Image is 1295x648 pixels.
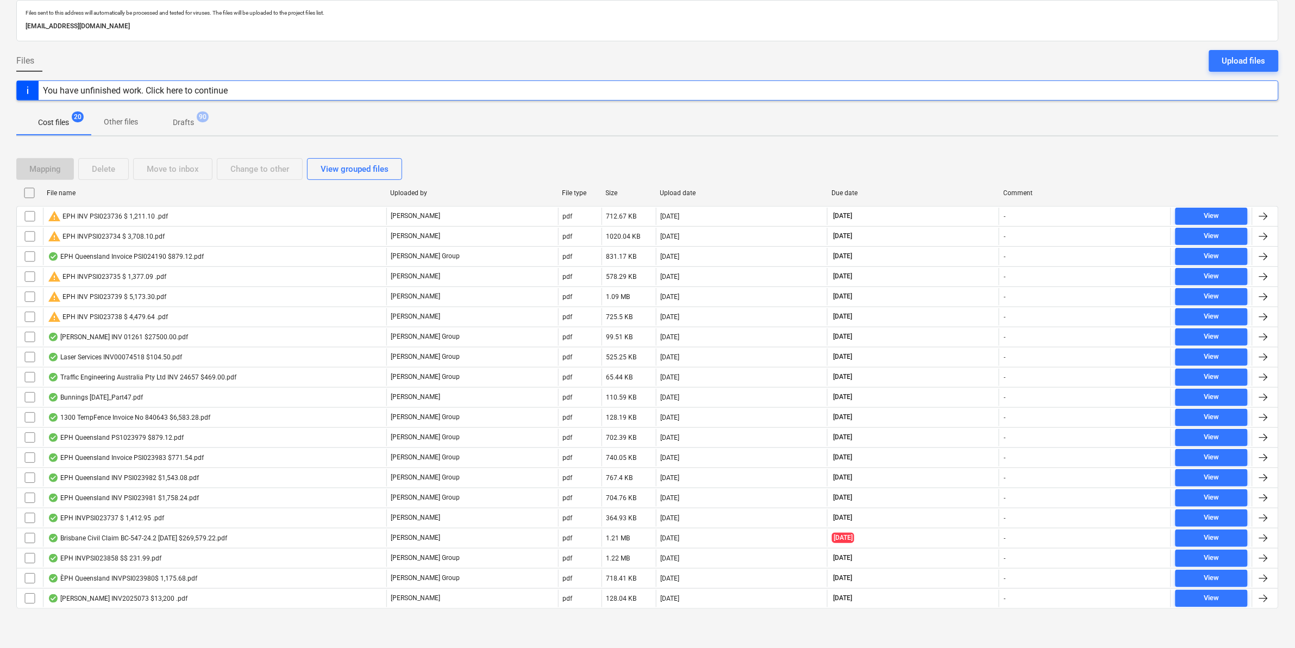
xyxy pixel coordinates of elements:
[1204,371,1219,383] div: View
[48,270,166,283] div: EPH INVPSI023735 $ 1,377.09 .pdf
[48,473,59,482] div: OCR finished
[832,553,853,563] span: [DATE]
[391,513,441,522] p: [PERSON_NAME]
[48,373,236,382] div: Traffic Engineering Australia Pty Ltd INV 24657 $469.00.pdf
[606,313,633,321] div: 725.5 KB
[48,252,204,261] div: EPH Queensland Invoice PSI024190 $879.12.pdf
[48,453,204,462] div: EPH Queensland Invoice PSI023983 $771.54.pdf
[1175,429,1248,446] button: View
[391,413,460,422] p: [PERSON_NAME] Group
[1204,230,1219,242] div: View
[48,290,61,303] span: warning
[1175,308,1248,326] button: View
[563,534,573,542] div: pdf
[48,514,164,522] div: EPH INVPSI023737 $ 1,412.95 .pdf
[832,332,853,341] span: [DATE]
[606,554,630,562] div: 1.22 MB
[661,253,680,260] div: [DATE]
[391,533,441,543] p: [PERSON_NAME]
[48,574,59,583] div: OCR finished
[563,575,573,582] div: pdf
[1004,494,1005,502] div: -
[1004,595,1005,602] div: -
[48,534,59,543] div: OCR finished
[563,514,573,522] div: pdf
[563,213,573,220] div: pdf
[391,312,441,321] p: [PERSON_NAME]
[563,293,573,301] div: pdf
[563,233,573,240] div: pdf
[606,333,633,341] div: 99.51 KB
[1204,451,1219,464] div: View
[48,554,59,563] div: OCR finished
[48,433,59,442] div: OCR finished
[832,413,853,422] span: [DATE]
[1175,570,1248,587] button: View
[43,85,228,96] div: You have unfinished work. Click here to continue
[661,213,680,220] div: [DATE]
[606,293,630,301] div: 1.09 MB
[563,554,573,562] div: pdf
[1175,409,1248,426] button: View
[1204,270,1219,283] div: View
[606,233,641,240] div: 1020.04 KB
[832,473,853,482] span: [DATE]
[391,232,441,241] p: [PERSON_NAME]
[307,158,402,180] button: View grouped files
[48,433,184,442] div: EPH Queensland PS1023979 $879.12.pdf
[832,312,853,321] span: [DATE]
[1204,592,1219,605] div: View
[606,394,637,401] div: 110.59 KB
[563,414,573,421] div: pdf
[1004,189,1167,197] div: Comment
[48,393,143,402] div: Bunnings [DATE]_Part47.pdf
[48,514,59,522] div: OCR finished
[1175,509,1248,527] button: View
[1204,310,1219,323] div: View
[1004,333,1005,341] div: -
[661,575,680,582] div: [DATE]
[26,9,1269,16] p: Files sent to this address will automatically be processed and tested for viruses. The files will...
[1004,534,1005,542] div: -
[48,230,61,243] span: warning
[197,111,209,122] span: 90
[606,514,637,522] div: 364.93 KB
[661,333,680,341] div: [DATE]
[1004,454,1005,462] div: -
[48,310,168,323] div: EPH INV PSI023738 $ 4,479.64 .pdf
[832,252,853,261] span: [DATE]
[1175,328,1248,346] button: View
[48,413,210,422] div: 1300 TempFence Invoice No 840643 $6,583.28.pdf
[48,413,59,422] div: OCR finished
[1204,250,1219,263] div: View
[1204,512,1219,524] div: View
[1004,213,1005,220] div: -
[606,273,637,281] div: 578.29 KB
[1004,394,1005,401] div: -
[1204,210,1219,222] div: View
[1175,288,1248,306] button: View
[391,493,460,502] p: [PERSON_NAME] Group
[1204,471,1219,484] div: View
[391,352,460,362] p: [PERSON_NAME] Group
[321,162,389,176] div: View grouped files
[606,353,637,361] div: 525.25 KB
[391,574,460,583] p: [PERSON_NAME] Group
[832,372,853,382] span: [DATE]
[1175,489,1248,507] button: View
[48,230,165,243] div: EPH INVPSI023734 $ 3,708.10.pdf
[1204,391,1219,403] div: View
[1004,554,1005,562] div: -
[391,272,441,281] p: [PERSON_NAME]
[563,373,573,381] div: pdf
[661,474,680,482] div: [DATE]
[661,534,680,542] div: [DATE]
[1004,434,1005,441] div: -
[1204,411,1219,423] div: View
[1175,248,1248,265] button: View
[391,594,441,603] p: [PERSON_NAME]
[48,333,59,341] div: OCR finished
[48,290,166,303] div: EPH INV PSI023739 $ 5,173.30.pdf
[1175,449,1248,466] button: View
[48,594,59,603] div: OCR finished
